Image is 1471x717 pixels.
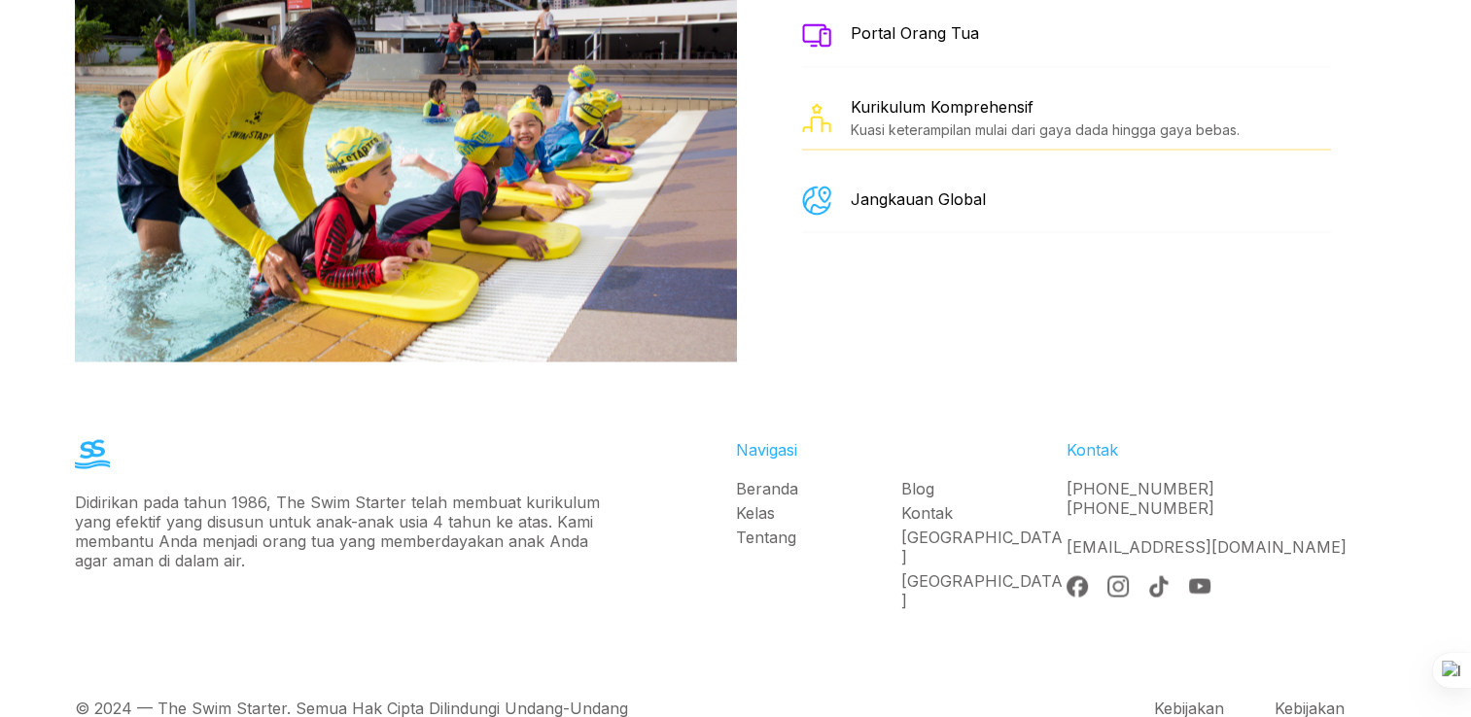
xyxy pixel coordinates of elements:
div: Portal Orang Tua [851,23,979,43]
img: Tik Tok [1148,575,1170,597]
a: [GEOGRAPHIC_DATA] [901,570,1067,609]
img: Facebook [1067,575,1088,597]
a: [EMAIL_ADDRESS][DOMAIN_NAME] [1067,536,1347,556]
a: Beranda [736,478,901,497]
a: Tentang [736,527,901,546]
img: Portal Orang Tua [802,23,831,46]
div: Kuasi keterampilan mulai dari gaya dada hingga gaya bebas. [851,121,1240,138]
div: Didirikan pada tahun 1986, The Swim Starter telah membuat kurikulum yang efektif yang disusun unt... [75,492,604,569]
a: Blog [901,478,1067,497]
a: [PHONE_NUMBER] [1067,497,1214,517]
a: [GEOGRAPHIC_DATA] [901,527,1067,565]
div: Navigasi [736,439,1067,459]
img: The Swim Starter Logo [75,439,110,468]
a: Kelas [736,502,901,522]
div: Kontak [1067,439,1397,459]
a: [PHONE_NUMBER] [1067,478,1214,497]
div: Jangkauan Global [851,188,986,208]
a: Kontak [901,502,1067,522]
div: Kurikulum Komprehensif [851,97,1240,117]
img: YouTube [1189,575,1210,597]
img: Jangkauan Global [802,186,831,215]
img: Kurikulum Komprehensif [802,103,831,132]
img: Instagram [1107,575,1129,597]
